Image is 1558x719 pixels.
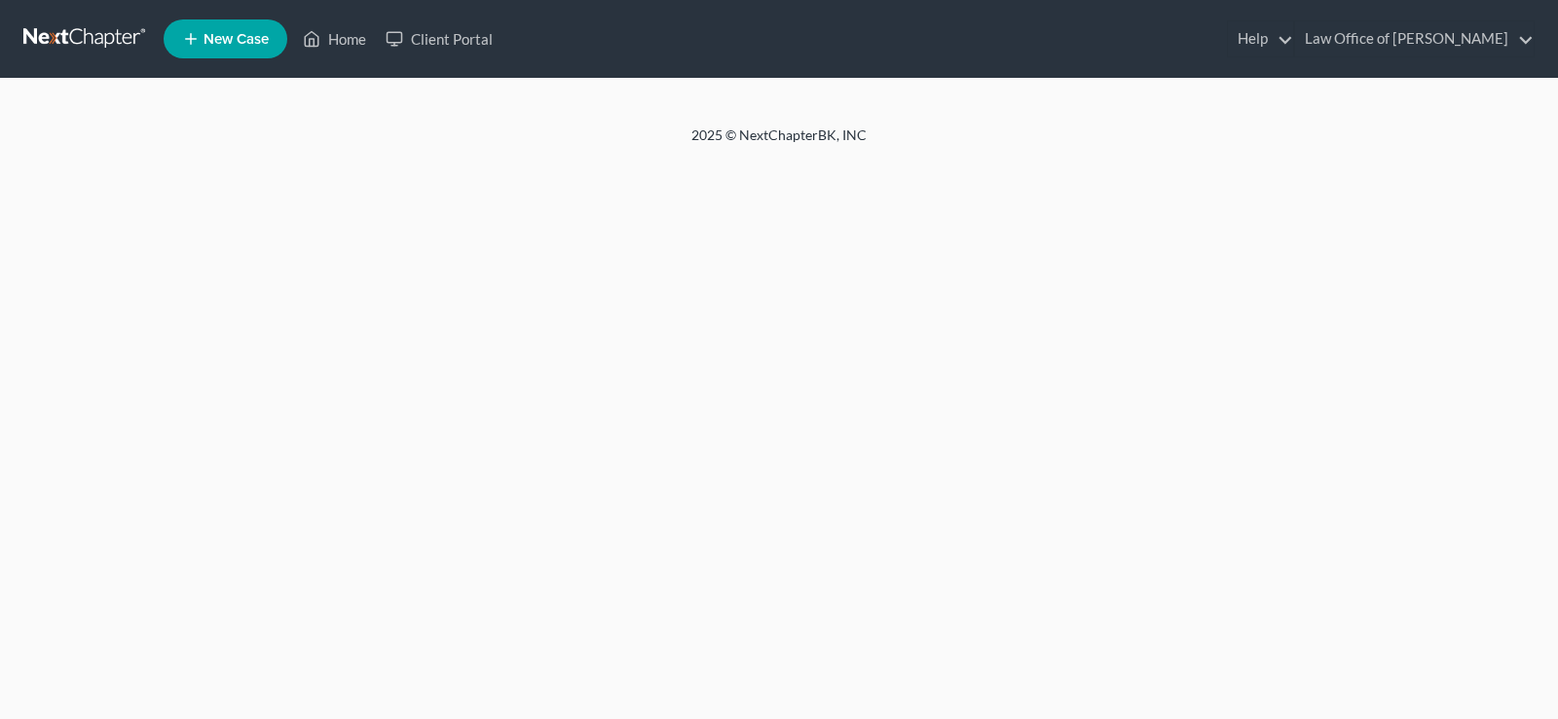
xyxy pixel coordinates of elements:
a: Help [1228,21,1293,56]
a: Law Office of [PERSON_NAME] [1295,21,1534,56]
div: 2025 © NextChapterBK, INC [224,126,1334,161]
a: Home [293,21,376,56]
new-legal-case-button: New Case [164,19,287,58]
a: Client Portal [376,21,502,56]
